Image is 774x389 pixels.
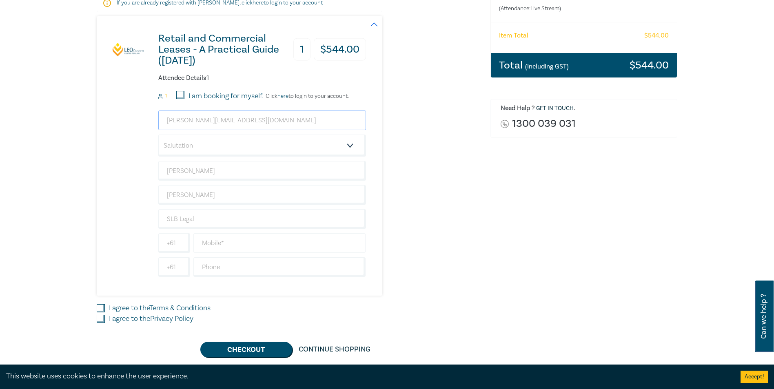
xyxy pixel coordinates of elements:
img: Retail and Commercial Leases - A Practical Guide (October 2025) [112,42,145,57]
input: +61 [158,233,190,253]
label: I agree to the [109,303,211,314]
input: First Name* [158,161,366,181]
a: Privacy Policy [150,314,193,323]
a: here [277,93,288,100]
label: I agree to the [109,314,193,324]
input: +61 [158,257,190,277]
input: Phone [193,257,366,277]
a: 1300 039 031 [512,118,576,129]
small: (Including GST) [525,62,569,71]
a: Get in touch [536,105,574,112]
input: Company [158,209,366,229]
small: (Attendance: Live Stream ) [499,4,636,13]
h6: $ 544.00 [644,32,669,40]
input: Attendee Email* [158,111,366,130]
h6: Need Help ? . [501,104,671,113]
input: Last Name* [158,185,366,205]
h3: $ 544.00 [630,60,669,71]
span: Can we help ? [760,285,767,347]
h3: Total [499,60,569,71]
h3: Retail and Commercial Leases - A Practical Guide ([DATE]) [158,33,293,66]
button: Accept cookies [741,371,768,383]
div: This website uses cookies to enhance the user experience. [6,371,728,382]
label: I am booking for myself. [189,91,264,102]
a: Terms & Conditions [149,303,211,313]
p: Click to login to your account. [264,93,349,99]
input: Mobile* [193,233,366,253]
h3: 1 [293,38,310,61]
button: Checkout [200,342,292,357]
h6: Item Total [499,32,528,40]
a: Continue Shopping [292,342,377,357]
h6: Attendee Details 1 [158,74,366,82]
h3: $ 544.00 [314,38,366,61]
small: 1 [165,93,167,99]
